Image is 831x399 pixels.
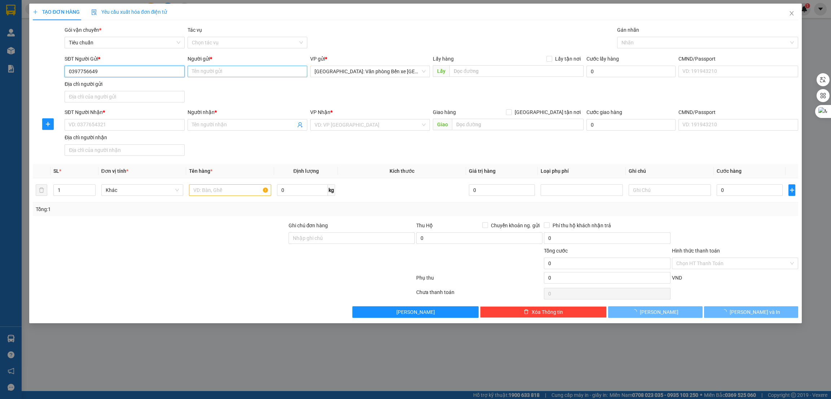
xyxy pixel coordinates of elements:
span: close [789,10,795,16]
label: Cước giao hàng [586,109,622,115]
span: [PERSON_NAME] và In [730,308,780,316]
span: Gói vận chuyển [65,27,101,33]
span: VND [672,275,682,281]
input: VD: Bàn, Ghế [189,184,271,196]
div: SĐT Người Nhận [65,108,184,116]
label: Gán nhãn [617,27,639,33]
div: VP gửi [310,55,430,63]
button: plus [42,118,54,130]
div: Tổng: 1 [36,205,321,213]
span: Lấy [433,65,449,77]
span: Lấy tận nơi [552,55,584,63]
span: Định lượng [293,168,319,174]
span: Kích thước [390,168,414,174]
div: SĐT Người Gửi [65,55,184,63]
span: Tên hàng [189,168,212,174]
span: [PERSON_NAME] [396,308,435,316]
label: Ghi chú đơn hàng [289,223,328,228]
div: Người gửi [188,55,307,63]
span: Chuyển khoản ng. gửi [488,222,542,229]
span: [GEOGRAPHIC_DATA] tận nơi [512,108,584,116]
input: Địa chỉ của người nhận [65,144,184,156]
span: plus [43,121,53,127]
span: Tổng cước [544,248,568,254]
label: Cước lấy hàng [586,56,619,62]
button: [PERSON_NAME] [352,306,479,318]
span: Yêu cầu xuất hóa đơn điện tử [91,9,167,15]
span: Giá trị hàng [469,168,496,174]
label: Hình thức thanh toán [672,248,720,254]
label: Tác vụ [188,27,202,33]
button: [PERSON_NAME] và In [704,306,799,318]
button: delete [36,184,47,196]
input: 0 [469,184,535,196]
span: SL [53,168,59,174]
th: Ghi chú [626,164,714,178]
th: Loại phụ phí [538,164,626,178]
span: Lấy hàng [433,56,454,62]
input: Dọc đường [452,119,583,130]
span: Xóa Thông tin [532,308,563,316]
button: deleteXóa Thông tin [480,306,606,318]
input: Ghi chú đơn hàng [289,232,415,244]
div: CMND/Passport [678,108,798,116]
span: Khác [106,185,179,196]
span: plus [33,9,38,14]
span: kg [328,184,335,196]
span: delete [524,309,529,315]
span: Đơn vị tính [101,168,128,174]
input: Ghi Chú [629,184,711,196]
span: loading [722,309,730,314]
span: Giao [433,119,452,130]
span: Hải Phòng: Văn phòng Bến xe Thượng Lý [315,66,426,77]
button: [PERSON_NAME] [608,306,703,318]
span: Tiêu chuẩn [69,37,180,48]
span: VP Nhận [310,109,330,115]
button: plus [788,184,795,196]
span: plus [789,187,795,193]
input: Cước lấy hàng [586,66,676,77]
input: Dọc đường [449,65,583,77]
img: icon [91,9,97,15]
span: loading [632,309,640,314]
span: Phí thu hộ khách nhận trả [550,222,614,229]
div: Địa chỉ người gửi [65,80,184,88]
span: Giao hàng [433,109,456,115]
div: Địa chỉ người nhận [65,133,184,141]
div: CMND/Passport [678,55,798,63]
span: user-add [297,122,303,128]
span: Thu Hộ [416,223,433,228]
span: Cước hàng [717,168,742,174]
span: TẠO ĐƠN HÀNG [33,9,80,15]
div: Chưa thanh toán [415,288,543,301]
div: Phụ thu [415,274,543,286]
input: Cước giao hàng [586,119,676,131]
button: Close [782,4,802,24]
input: Địa chỉ của người gửi [65,91,184,102]
div: Người nhận [188,108,307,116]
span: [PERSON_NAME] [640,308,678,316]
